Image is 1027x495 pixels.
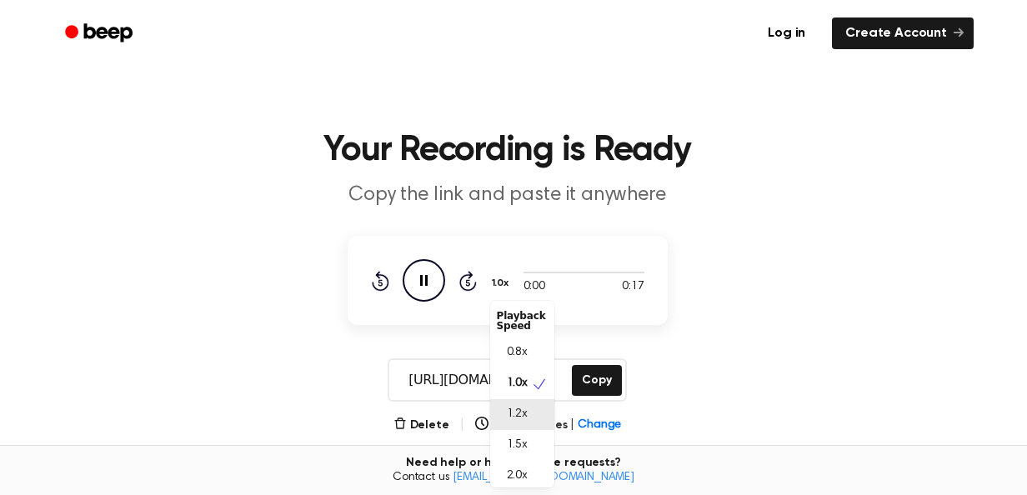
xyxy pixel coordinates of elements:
[507,437,528,454] span: 1.5x
[507,406,528,423] span: 1.2x
[507,375,528,392] span: 1.0x
[490,301,554,487] div: 1.0x
[490,269,515,297] button: 1.0x
[507,467,528,485] span: 2.0x
[490,304,554,337] div: Playback Speed
[507,344,528,362] span: 0.8x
